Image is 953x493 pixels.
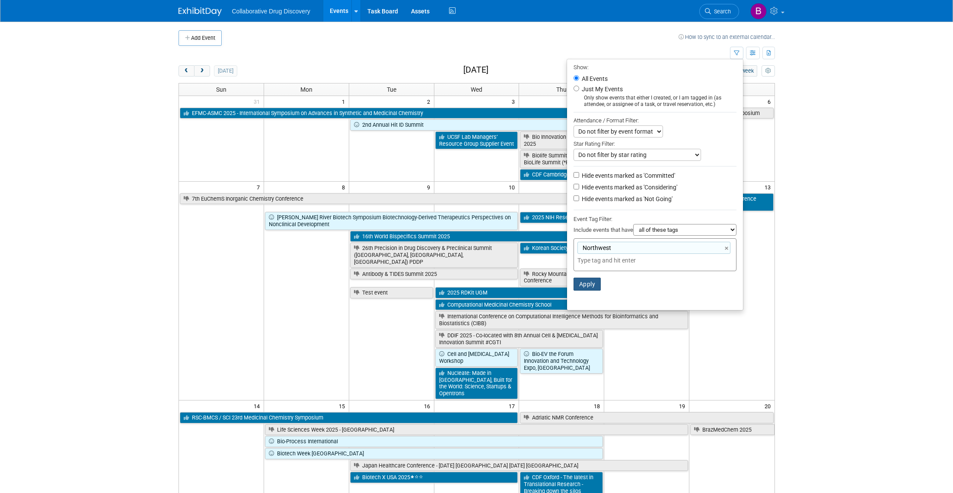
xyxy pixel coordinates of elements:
span: Thu [556,86,567,93]
span: 17 [508,400,519,411]
span: 20 [764,400,775,411]
h2: [DATE] [463,65,488,75]
div: Event Tag Filter: [574,214,736,224]
span: 6 [767,96,775,107]
button: week [737,65,757,77]
a: CDF Cambridge [520,169,603,180]
a: 2025 RDKit UGM [435,287,688,298]
button: Apply [574,278,601,291]
a: 2nd Annual Hit ID Summit [350,119,603,131]
span: 7 [256,182,264,192]
span: Wed [471,86,482,93]
span: 2 [426,96,434,107]
button: myCustomButton [762,65,775,77]
i: Personalize Calendar [765,68,771,74]
a: EFMC-ASMC 2025 - International Symposium on Advances in Synthetic and Medicinal Chemistry [180,108,603,119]
a: Test event [350,287,433,298]
a: Computational Medicinal Chemistry School [435,299,688,311]
span: 13 [764,182,775,192]
a: 16th World Bispecifics Summit 2025 [350,231,603,242]
span: 15 [338,400,349,411]
div: Include events that have [574,224,736,238]
span: 19 [678,400,689,411]
a: Search [699,4,739,19]
span: 31 [253,96,264,107]
a: Rocky Mountain Life Sciences - Investor and Partnering Conference [520,269,688,286]
span: 18 [593,400,604,411]
div: Attendance / Format Filter: [574,115,736,125]
span: 10 [508,182,519,192]
span: 14 [253,400,264,411]
span: Mon [300,86,312,93]
a: Cell and [MEDICAL_DATA] Workshop [435,349,518,366]
span: Sun [216,86,226,93]
a: Japan Healthcare Conference - [DATE] [GEOGRAPHIC_DATA] [DATE] [GEOGRAPHIC_DATA] [350,460,688,471]
a: BrazMedChem 2025 [690,424,774,435]
a: 2025 NIH Research Festival Vendor Exhibit [520,212,688,223]
a: 7th EuChemS Inorganic Chemistry Conference [180,193,603,205]
a: Bio-Process International [265,436,603,447]
label: Hide events marked as 'Not Going' [580,195,673,203]
a: International Conference on Computational Intelligence Methods for Bioinformatics and Biostatisti... [435,311,688,329]
a: Nucleate: Made in [GEOGRAPHIC_DATA], Built for the World: Science, Startups & Opentrons [435,368,518,399]
span: Tue [387,86,396,93]
a: Biolife Summit Mid-Atlantic BioLife Summit (*Philly) [520,150,603,168]
label: All Events [580,76,608,82]
a: [PERSON_NAME] River Biotech Symposium Biotechnology-Derived Therapeutics Perspectives on Nonclini... [265,212,518,230]
a: RSC-BMCS / SCI 23rd Medicinal Chemistry Symposium [180,412,518,423]
label: Just My Events [580,85,623,93]
div: Show: [574,61,736,72]
button: prev [178,65,194,77]
span: 16 [423,400,434,411]
a: Life Sciences Week 2025 - [GEOGRAPHIC_DATA] [265,424,688,435]
img: Brittany Goldston [750,3,767,19]
a: UCSF Lab Managers’ Resource Group Supplier Event [435,131,518,149]
span: Search [711,8,731,15]
button: [DATE] [214,65,237,77]
img: ExhibitDay [178,7,222,16]
button: Add Event [178,30,222,46]
a: Antibody & TIDES Summit 2025 [350,269,518,280]
a: Biotech X USA 2025 [350,472,518,483]
button: next [194,65,210,77]
a: DDIF 2025 - Co-located with 8th Annual Cell & [MEDICAL_DATA] Innovation Summit #CGTI [435,330,603,348]
a: Bio Innovation Conference 2025 [520,131,603,149]
span: Northwest [581,243,611,252]
span: 3 [511,96,519,107]
a: Korean Society of Medicinal Chemistry Conference 2025 [520,243,688,254]
a: Bio-EV the Forum Innovation and Technology Expo, [GEOGRAPHIC_DATA] [520,349,603,373]
span: 9 [426,182,434,192]
span: 8 [341,182,349,192]
div: Star Rating Filter: [574,138,736,149]
span: 1 [341,96,349,107]
a: How to sync to an external calendar... [679,34,775,40]
input: Type tag and hit enter [577,256,698,265]
div: Only show events that either I created, or I am tagged in (as attendee, or assignee of a task, or... [574,95,736,108]
a: × [725,243,730,253]
span: Collaborative Drug Discovery [232,8,310,15]
a: 26th Precision in Drug Discovery & Preclinical Summit ([GEOGRAPHIC_DATA], [GEOGRAPHIC_DATA], [GEO... [350,243,518,267]
a: Biotech Week [GEOGRAPHIC_DATA] [265,448,603,459]
a: Adriatic NMR Conference [520,412,773,423]
label: Hide events marked as 'Committed' [580,171,675,180]
label: Hide events marked as 'Considering' [580,183,677,192]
